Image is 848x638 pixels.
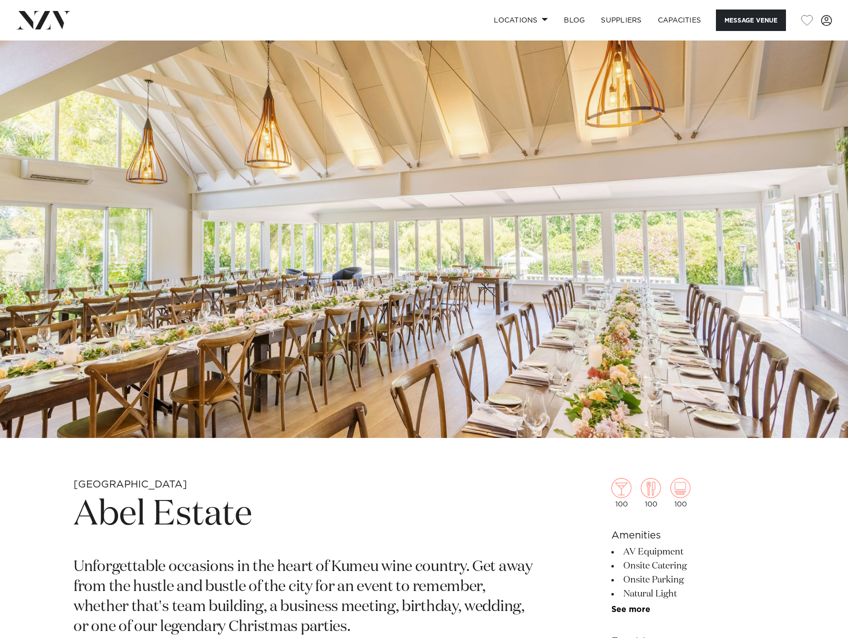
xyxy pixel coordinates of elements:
[74,479,187,489] small: [GEOGRAPHIC_DATA]
[670,478,690,498] img: theatre.png
[650,9,709,31] a: Capacities
[74,492,540,538] h1: Abel Estate
[611,573,774,587] li: Onsite Parking
[611,478,631,508] div: 100
[611,528,774,543] h6: Amenities
[593,9,649,31] a: SUPPLIERS
[670,478,690,508] div: 100
[486,9,556,31] a: Locations
[611,559,774,573] li: Onsite Catering
[641,478,661,498] img: dining.png
[74,557,540,637] p: Unforgettable occasions in the heart of Kumeu wine country. Get away from the hustle and bustle o...
[556,9,593,31] a: BLOG
[611,587,774,601] li: Natural Light
[611,478,631,498] img: cocktail.png
[641,478,661,508] div: 100
[716,9,786,31] button: Message Venue
[611,545,774,559] li: AV Equipment
[16,11,71,29] img: nzv-logo.png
